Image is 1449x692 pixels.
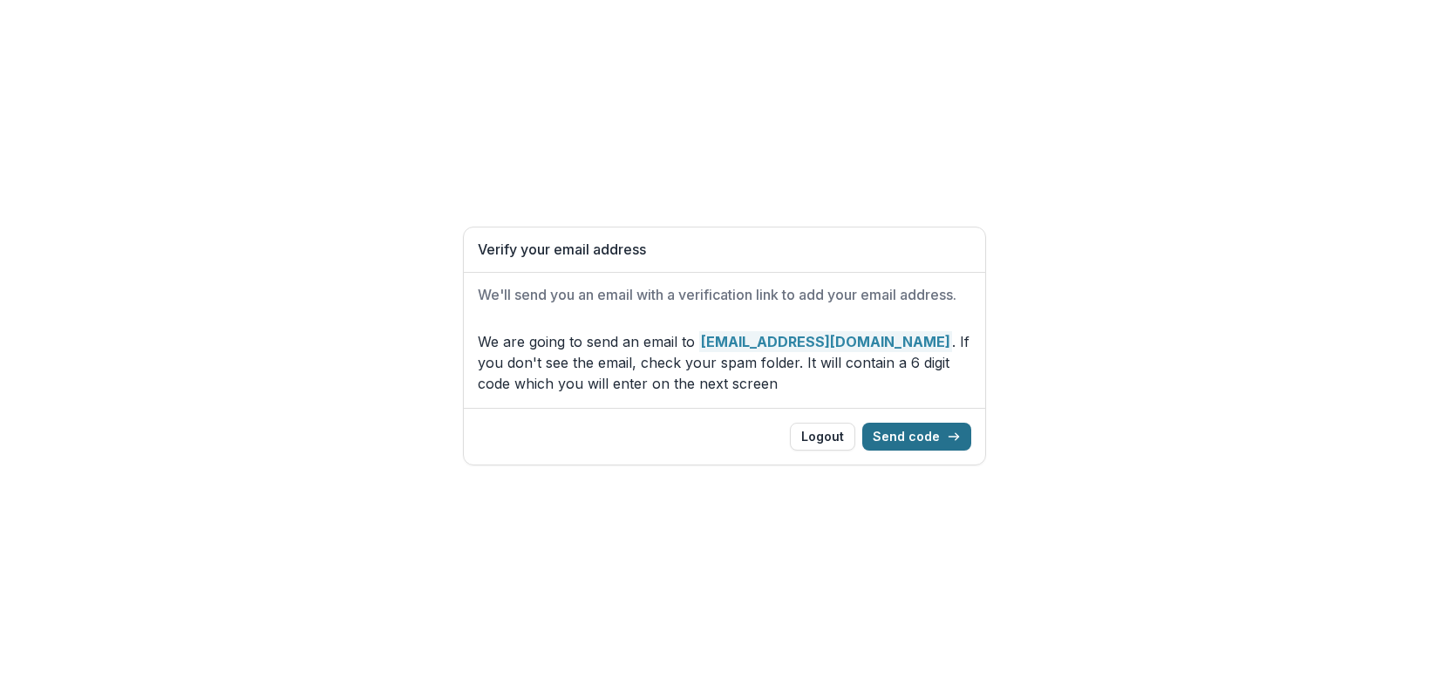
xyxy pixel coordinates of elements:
[790,423,855,451] button: Logout
[478,241,971,258] h1: Verify your email address
[862,423,971,451] button: Send code
[478,287,971,303] h2: We'll send you an email with a verification link to add your email address.
[699,331,952,352] strong: [EMAIL_ADDRESS][DOMAIN_NAME]
[478,331,971,394] p: We are going to send an email to . If you don't see the email, check your spam folder. It will co...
